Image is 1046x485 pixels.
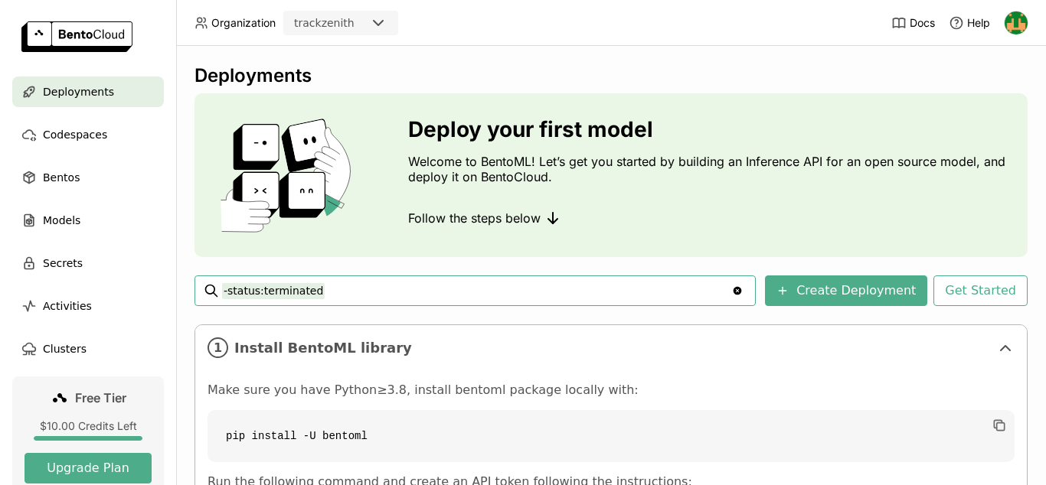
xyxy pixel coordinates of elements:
img: Nam Nguyen [1005,11,1028,34]
button: Create Deployment [765,275,927,306]
input: Search [222,278,731,303]
a: Activities [12,291,164,321]
span: Bentos [43,168,80,187]
span: Install BentoML library [234,340,990,356]
a: Secrets [12,248,164,278]
button: Get Started [933,275,1028,306]
svg: Clear value [731,285,744,297]
div: Help [949,15,990,31]
div: $10.00 Credits Left [25,419,152,433]
img: cover onboarding [207,118,371,233]
span: Models [43,211,80,229]
div: 1Install BentoML library [195,325,1027,370]
p: Make sure you have Python≥3.8, install bentoml package locally with: [208,382,1015,398]
span: Follow the steps below [408,210,541,226]
img: logo [21,21,132,52]
span: Deployments [43,83,114,101]
a: Clusters [12,334,164,364]
span: Secrets [43,254,83,272]
code: pip install -U bentoml [208,410,1015,462]
a: Bentos [12,162,164,193]
a: Docs [891,15,935,31]
p: Welcome to BentoML! Let’s get you started by building an Inference API for an open source model, ... [408,154,1013,184]
a: Deployments [12,76,164,107]
h3: Deploy your first model [408,117,1013,142]
span: Free Tier [75,390,126,405]
a: Models [12,205,164,236]
a: Codespaces [12,119,164,150]
span: Codespaces [43,125,107,144]
span: Clusters [43,340,87,358]
i: 1 [208,337,228,358]
div: Deployments [194,64,1028,87]
span: Activities [43,297,92,315]
span: Help [967,16,990,30]
span: Organization [211,16,276,30]
button: Upgrade Plan [25,453,152,483]
div: trackzenith [294,15,355,31]
span: Docs [910,16,935,30]
input: Selected trackzenith. [356,16,358,31]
